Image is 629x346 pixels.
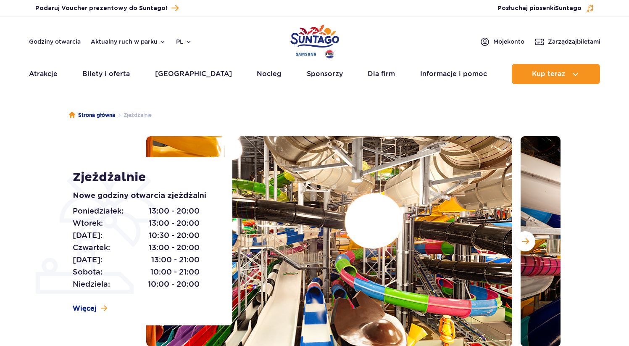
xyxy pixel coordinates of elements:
[307,64,343,84] a: Sponsorzy
[149,217,200,229] span: 13:00 - 20:00
[73,242,110,254] span: Czwartek:
[149,242,200,254] span: 13:00 - 20:00
[148,278,200,290] span: 10:00 - 20:00
[149,230,200,241] span: 10:30 - 20:00
[497,4,582,13] span: Posłuchaj piosenki
[368,64,395,84] a: Dla firm
[548,37,600,46] span: Zarządzaj biletami
[73,170,213,185] h1: Zjeżdżalnie
[149,205,200,217] span: 13:00 - 20:00
[29,37,81,46] a: Godziny otwarcia
[532,70,565,78] span: Kup teraz
[534,37,600,47] a: Zarządzajbiletami
[73,205,124,217] span: Poniedziałek:
[29,64,58,84] a: Atrakcje
[69,111,115,119] a: Strona główna
[512,64,600,84] button: Kup teraz
[155,64,232,84] a: [GEOGRAPHIC_DATA]
[82,64,130,84] a: Bilety i oferta
[497,4,594,13] button: Posłuchaj piosenkiSuntago
[91,38,166,45] button: Aktualny ruch w parku
[73,230,103,241] span: [DATE]:
[73,190,213,202] p: Nowe godziny otwarcia zjeżdżalni
[420,64,487,84] a: Informacje i pomoc
[115,111,152,119] li: Zjeżdżalnie
[73,254,103,266] span: [DATE]:
[73,278,110,290] span: Niedziela:
[73,266,103,278] span: Sobota:
[176,37,192,46] button: pl
[555,5,582,11] span: Suntago
[290,21,339,60] a: Park of Poland
[151,254,200,266] span: 13:00 - 21:00
[150,266,200,278] span: 10:00 - 21:00
[35,3,179,14] a: Podaruj Voucher prezentowy do Suntago!
[493,37,524,46] span: Moje konto
[35,4,167,13] span: Podaruj Voucher prezentowy do Suntago!
[480,37,524,47] a: Mojekonto
[257,64,282,84] a: Nocleg
[73,304,97,313] span: Więcej
[73,304,107,313] a: Więcej
[515,231,535,251] button: Następny slajd
[73,217,103,229] span: Wtorek:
